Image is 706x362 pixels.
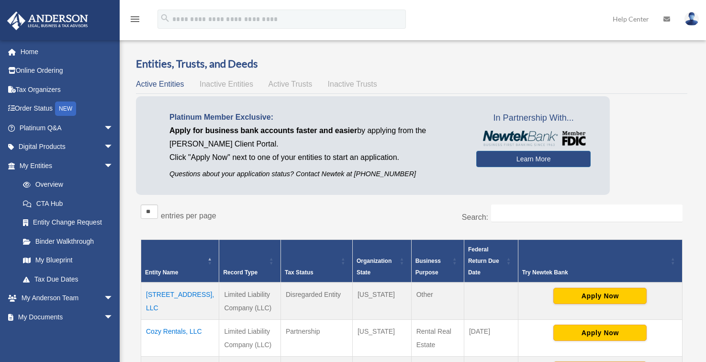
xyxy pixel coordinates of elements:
td: [STREET_ADDRESS], LLC [141,283,219,320]
a: Binder Walkthrough [13,232,123,251]
th: Federal Return Due Date: Activate to sort [464,240,518,283]
span: arrow_drop_down [104,137,123,157]
label: entries per page [161,212,216,220]
th: Tax Status: Activate to sort [280,240,352,283]
td: [DATE] [464,320,518,357]
span: Active Trusts [269,80,313,88]
span: Active Entities [136,80,184,88]
a: menu [129,17,141,25]
th: Record Type: Activate to sort [219,240,281,283]
span: arrow_drop_down [104,289,123,308]
a: Digital Productsarrow_drop_down [7,137,128,157]
label: Search: [462,213,488,221]
a: Order StatusNEW [7,99,128,119]
th: Entity Name: Activate to invert sorting [141,240,219,283]
td: Partnership [280,320,352,357]
td: Other [411,283,464,320]
th: Business Purpose: Activate to sort [411,240,464,283]
h3: Entities, Trusts, and Deeds [136,57,687,71]
span: arrow_drop_down [104,327,123,346]
span: Organization State [357,258,392,276]
a: Tax Organizers [7,80,128,99]
span: Record Type [223,269,258,276]
img: NewtekBankLogoSM.png [481,131,586,146]
td: Limited Liability Company (LLC) [219,320,281,357]
img: Anderson Advisors Platinum Portal [4,11,91,30]
span: arrow_drop_down [104,156,123,176]
a: Learn More [476,151,591,167]
td: Rental Real Estate [411,320,464,357]
div: Try Newtek Bank [522,267,668,278]
i: search [160,13,170,23]
td: [US_STATE] [352,283,411,320]
td: Disregarded Entity [280,283,352,320]
a: My Blueprint [13,251,123,270]
th: Try Newtek Bank : Activate to sort [518,240,682,283]
a: Tax Due Dates [13,270,123,289]
span: Business Purpose [415,258,441,276]
button: Apply Now [553,325,647,341]
a: Entity Change Request [13,213,123,232]
p: Click "Apply Now" next to one of your entities to start an application. [169,151,462,164]
th: Organization State: Activate to sort [352,240,411,283]
a: Overview [13,175,118,194]
i: menu [129,13,141,25]
span: arrow_drop_down [104,118,123,138]
p: Platinum Member Exclusive: [169,111,462,124]
span: Apply for business bank accounts faster and easier [169,126,357,135]
span: Inactive Entities [200,80,253,88]
div: NEW [55,102,76,116]
a: My Documentsarrow_drop_down [7,307,128,327]
span: arrow_drop_down [104,307,123,327]
a: Online Ordering [7,61,128,80]
a: My Anderson Teamarrow_drop_down [7,289,128,308]
td: [US_STATE] [352,320,411,357]
p: by applying from the [PERSON_NAME] Client Portal. [169,124,462,151]
span: Tax Status [285,269,314,276]
span: Federal Return Due Date [468,246,499,276]
p: Questions about your application status? Contact Newtek at [PHONE_NUMBER] [169,168,462,180]
a: Home [7,42,128,61]
span: In Partnership With... [476,111,591,126]
a: CTA Hub [13,194,123,213]
span: Inactive Trusts [328,80,377,88]
button: Apply Now [553,288,647,304]
span: Entity Name [145,269,178,276]
img: User Pic [684,12,699,26]
a: My Entitiesarrow_drop_down [7,156,123,175]
a: Platinum Q&Aarrow_drop_down [7,118,128,137]
a: Online Learningarrow_drop_down [7,327,128,346]
td: Cozy Rentals, LLC [141,320,219,357]
td: Limited Liability Company (LLC) [219,283,281,320]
